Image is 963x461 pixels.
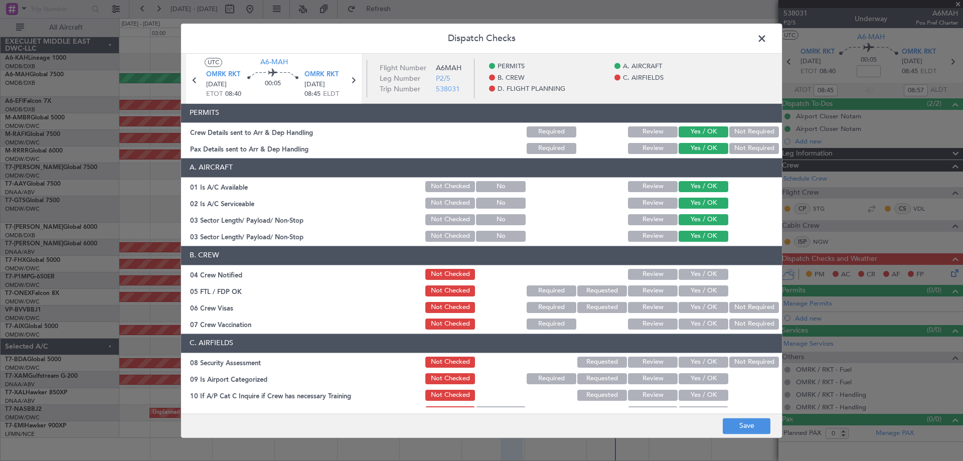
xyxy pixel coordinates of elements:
header: Dispatch Checks [181,24,782,54]
button: Not Required [729,126,779,137]
button: Not Required [729,357,779,368]
button: Not Required [729,319,779,330]
button: Not Required [729,143,779,154]
button: Not Required [729,302,779,313]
